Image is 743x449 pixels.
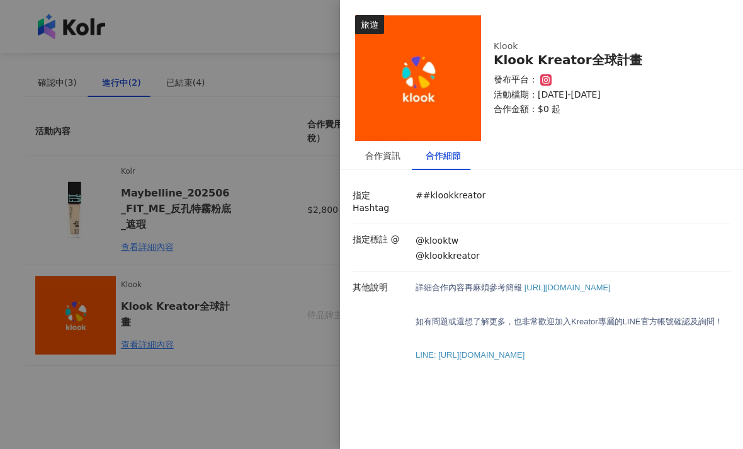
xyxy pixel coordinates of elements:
[416,250,480,263] p: @klookkreator
[525,283,611,292] span: [URL][DOMAIN_NAME]
[641,317,698,326] span: 官方帳號確認及
[353,281,409,294] p: 其他說明
[494,53,715,67] div: Klook Kreator全球計畫
[416,235,480,247] p: @klooktw
[353,234,409,246] p: 指定標註 @
[416,283,506,292] span: 詳細合作內容再麻煩參考
[426,149,461,162] div: 合作細節
[698,317,723,326] span: 詢問！
[494,103,715,116] p: 合作金額： $0 起
[416,190,485,202] p: ##klookkreator
[506,283,522,292] span: 簡報
[623,317,641,326] span: LINE
[416,317,623,326] span: 如有問題或還想了解更多，也非常歡迎加入Kreator專屬的
[355,15,384,34] div: 旅遊
[355,15,481,141] img: Klook Kreator全球計畫
[494,74,538,86] p: 發布平台：
[494,40,715,53] div: Klook
[494,89,715,101] p: 活動檔期：[DATE]-[DATE]
[365,149,400,162] div: 合作資訊
[416,350,525,360] span: LINE: [URL][DOMAIN_NAME]
[506,282,522,292] a: 簡報
[353,190,409,214] p: 指定 Hashtag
